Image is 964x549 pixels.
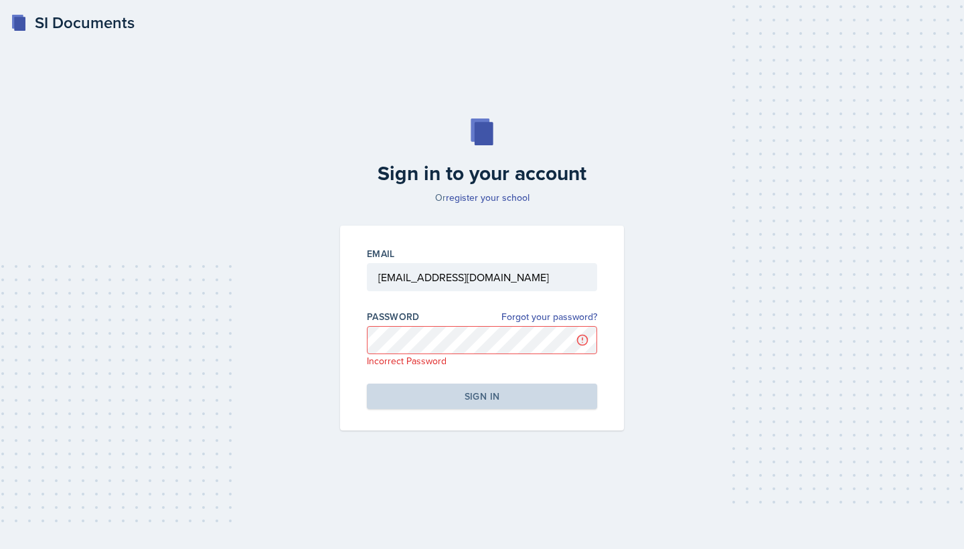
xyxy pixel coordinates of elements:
[465,390,499,403] div: Sign in
[332,161,632,185] h2: Sign in to your account
[367,384,597,409] button: Sign in
[446,191,530,204] a: register your school
[367,247,395,260] label: Email
[332,191,632,204] p: Or
[11,11,135,35] a: SI Documents
[367,310,420,323] label: Password
[367,354,597,368] p: Incorrect Password
[367,263,597,291] input: Email
[501,310,597,324] a: Forgot your password?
